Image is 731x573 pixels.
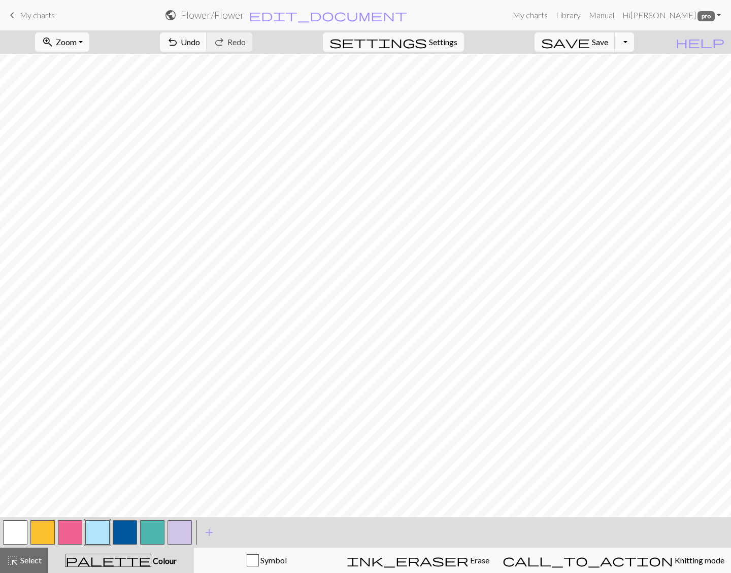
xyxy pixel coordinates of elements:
[160,32,207,52] button: Undo
[592,37,608,47] span: Save
[7,553,19,567] span: highlight_alt
[259,555,287,565] span: Symbol
[167,35,179,49] span: undo
[6,8,18,22] span: keyboard_arrow_left
[697,11,715,21] span: pro
[6,7,55,24] a: My charts
[673,555,724,565] span: Knitting mode
[323,32,464,52] button: SettingsSettings
[35,32,89,52] button: Zoom
[503,553,673,567] span: call_to_action
[19,555,42,565] span: Select
[329,36,427,48] i: Settings
[249,8,407,22] span: edit_document
[151,556,177,565] span: Colour
[585,5,618,25] a: Manual
[535,32,615,52] button: Save
[181,9,244,21] h2: Flower / Flower
[48,548,194,573] button: Colour
[618,5,725,25] a: Hi[PERSON_NAME] pro
[541,35,590,49] span: save
[676,35,724,49] span: help
[20,10,55,20] span: My charts
[340,548,496,573] button: Erase
[164,8,177,22] span: public
[56,37,77,47] span: Zoom
[347,553,469,567] span: ink_eraser
[194,548,340,573] button: Symbol
[203,525,215,540] span: add
[509,5,552,25] a: My charts
[42,35,54,49] span: zoom_in
[65,553,151,567] span: palette
[469,555,489,565] span: Erase
[429,36,457,48] span: Settings
[329,35,427,49] span: settings
[552,5,585,25] a: Library
[496,548,731,573] button: Knitting mode
[181,37,200,47] span: Undo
